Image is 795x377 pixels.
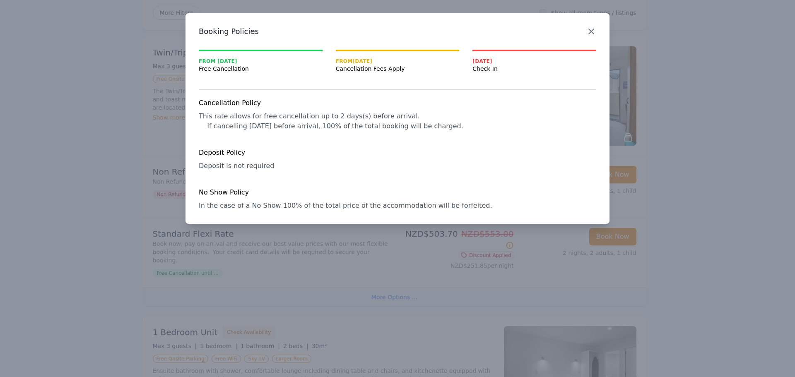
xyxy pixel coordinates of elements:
[199,112,463,130] span: This rate allows for free cancellation up to 2 days(s) before arrival. If cancelling [DATE] befor...
[336,58,460,65] span: From [DATE]
[199,50,596,73] nav: Progress mt-20
[199,65,323,73] span: Free Cancellation
[199,187,596,197] h4: No Show Policy
[472,58,596,65] span: [DATE]
[199,58,323,65] span: From [DATE]
[336,65,460,73] span: Cancellation Fees Apply
[199,202,492,209] span: In the case of a No Show 100% of the total price of the accommodation will be forfeited.
[199,98,596,108] h4: Cancellation Policy
[199,162,274,170] span: Deposit is not required
[199,148,596,158] h4: Deposit Policy
[472,65,596,73] span: Check In
[199,26,596,36] h3: Booking Policies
